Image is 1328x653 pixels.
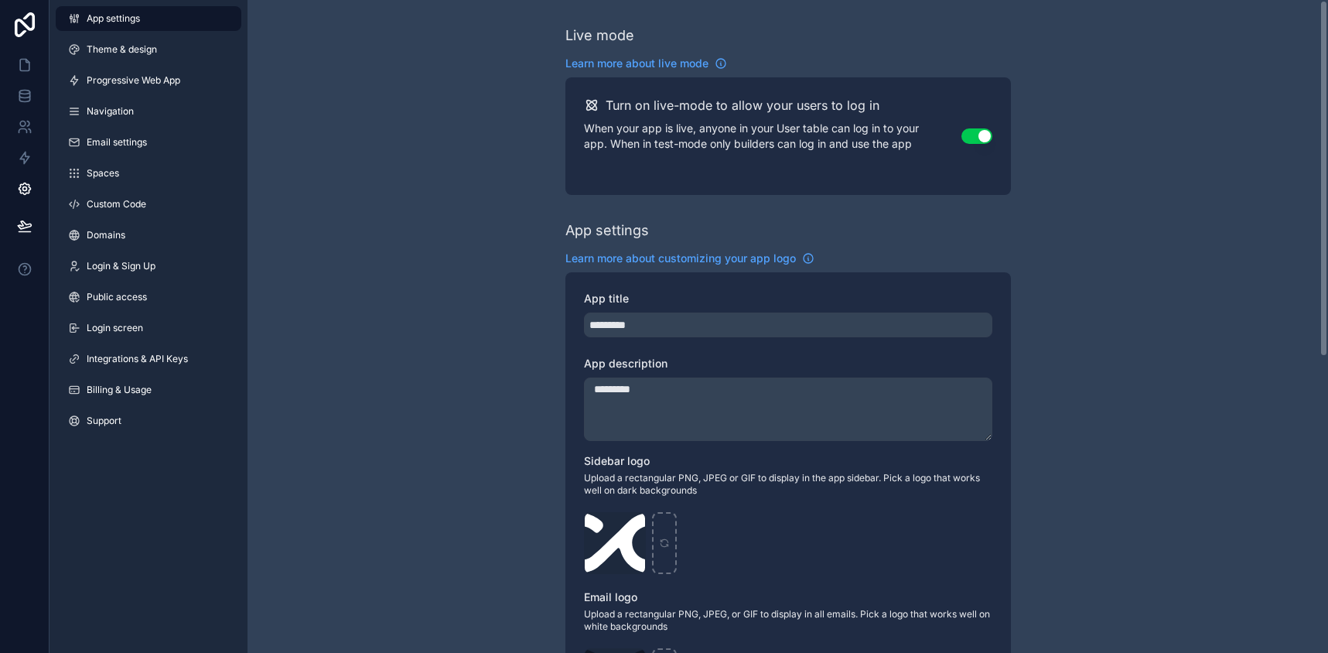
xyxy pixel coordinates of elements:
p: When your app is live, anyone in your User table can log in to your app. When in test-mode only b... [584,121,961,152]
a: Support [56,409,241,433]
span: Email settings [87,136,147,149]
span: Learn more about live mode [565,56,708,71]
span: Sidebar logo [584,454,650,467]
a: Public access [56,285,241,309]
span: Support [87,415,121,427]
span: Integrations & API Keys [87,353,188,365]
a: Custom Code [56,192,241,217]
span: Theme & design [87,43,157,56]
a: App settings [56,6,241,31]
span: Email logo [584,590,637,603]
span: Upload a rectangular PNG, JPEG, or GIF to display in all emails. Pick a logo that works well on w... [584,608,992,633]
span: Domains [87,229,125,241]
a: Login & Sign Up [56,254,241,279]
span: Billing & Usage [87,384,152,396]
a: Learn more about customizing your app logo [565,251,814,266]
a: Domains [56,223,241,248]
a: Progressive Web App [56,68,241,93]
span: Navigation [87,105,134,118]
span: Custom Code [87,198,146,210]
span: App settings [87,12,140,25]
a: Integrations & API Keys [56,347,241,371]
span: Login & Sign Up [87,260,155,272]
div: Live mode [565,25,634,46]
span: App title [584,292,629,305]
a: Navigation [56,99,241,124]
span: Progressive Web App [87,74,180,87]
div: App settings [565,220,649,241]
a: Learn more about live mode [565,56,727,71]
h2: Turn on live-mode to allow your users to log in [606,96,879,115]
a: Login screen [56,316,241,340]
span: Learn more about customizing your app logo [565,251,796,266]
span: App description [584,357,667,370]
a: Email settings [56,130,241,155]
a: Billing & Usage [56,378,241,402]
span: Public access [87,291,147,303]
span: Spaces [87,167,119,179]
a: Spaces [56,161,241,186]
span: Login screen [87,322,143,334]
a: Theme & design [56,37,241,62]
span: Upload a rectangular PNG, JPEG or GIF to display in the app sidebar. Pick a logo that works well ... [584,472,992,497]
